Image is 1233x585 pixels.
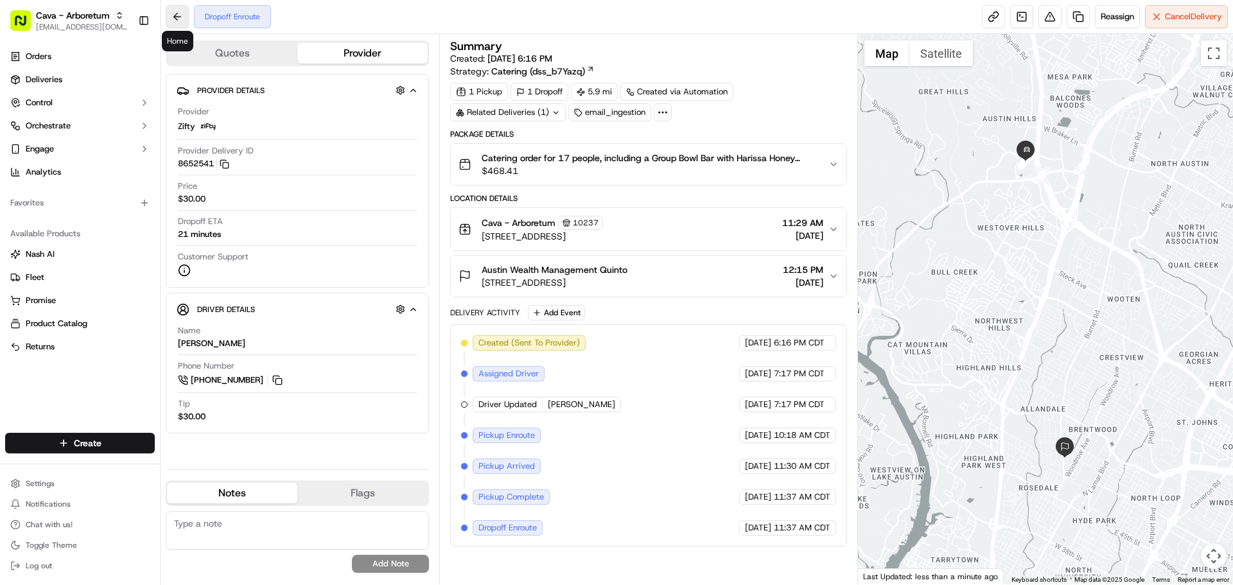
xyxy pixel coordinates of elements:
span: [STREET_ADDRESS] [482,276,627,289]
div: Created via Automation [620,83,733,101]
span: Chat with us! [26,520,73,530]
button: Keyboard shortcuts [1011,575,1067,584]
span: [DATE] [745,430,771,441]
span: [DATE] [745,491,771,503]
div: Package Details [450,129,846,139]
div: Location Details [450,193,846,204]
span: 7:17 PM CDT [774,399,825,410]
button: Cava - Arboretum [36,9,110,22]
button: Cava - Arboretum10237[STREET_ADDRESS]11:29 AM[DATE] [451,208,846,250]
button: Catering order for 17 people, including a Group Bowl Bar with Harissa Honey Chicken and another G... [451,144,846,185]
span: Knowledge Base [26,287,98,300]
span: [DATE] [114,234,140,244]
span: Catering (dss_b7Yazq) [491,65,585,78]
span: 10:18 AM CDT [774,430,830,441]
button: [EMAIL_ADDRESS][DOMAIN_NAME] [36,22,128,32]
a: Nash AI [10,249,150,260]
span: Pickup Complete [478,491,544,503]
span: [DATE] [114,199,140,209]
span: $468.41 [482,164,818,177]
button: Control [5,92,155,113]
button: Map camera controls [1201,543,1227,569]
h3: Summary [450,40,502,52]
img: Liam S. [13,187,33,207]
span: Provider [178,106,209,118]
div: Delivery Activity [450,308,520,318]
span: Dropoff ETA [178,216,223,227]
button: Austin Wealth Management Quinto[STREET_ADDRESS]12:15 PM[DATE] [451,256,846,297]
button: Promise [5,290,155,311]
span: Driver Updated [478,399,537,410]
span: Catering order for 17 people, including a Group Bowl Bar with Harissa Honey Chicken and another G... [482,152,818,164]
input: Got a question? Start typing here... [33,83,231,96]
img: zifty-logo-trans-sq.png [200,119,216,134]
span: 11:37 AM CDT [774,522,830,534]
span: Fleet [26,272,44,283]
span: Price [178,180,197,192]
span: [PHONE_NUMBER] [191,374,263,386]
span: Name [178,325,200,336]
p: Welcome 👋 [13,51,234,72]
button: Fleet [5,267,155,288]
div: $30.00 [178,411,205,423]
a: Open this area in Google Maps (opens a new window) [861,568,904,584]
button: Start new chat [218,127,234,142]
span: Pickup Arrived [478,460,535,472]
div: [PERSON_NAME] [178,338,245,349]
span: Notifications [26,499,71,509]
a: Promise [10,295,150,306]
div: Strategy: [450,65,595,78]
div: Home [162,31,193,51]
button: See all [199,164,234,180]
img: Google [861,568,904,584]
button: Product Catalog [5,313,155,334]
div: 1 Pickup [450,83,508,101]
span: Create [74,437,101,450]
span: $30.00 [178,193,205,205]
a: Returns [10,341,150,353]
div: Start new chat [58,123,211,135]
div: 💻 [109,288,119,299]
span: Analytics [26,166,61,178]
a: Terms (opens in new tab) [1152,576,1170,583]
a: Deliveries [5,69,155,90]
span: Orchestrate [26,120,71,132]
span: [DATE] [783,276,823,289]
span: Map data ©2025 Google [1074,576,1144,583]
span: 6:16 PM CDT [774,337,825,349]
button: Orchestrate [5,116,155,136]
span: Phone Number [178,360,234,372]
button: Engage [5,139,155,159]
span: Driver Details [197,304,255,315]
span: 10237 [573,218,599,228]
button: Cava - Arboretum[EMAIL_ADDRESS][DOMAIN_NAME] [5,5,133,36]
div: 5.9 mi [571,83,618,101]
span: [PERSON_NAME] [40,199,104,209]
button: Show satellite imagery [909,40,973,66]
button: Nash AI [5,244,155,265]
div: email_ingestion [568,103,651,121]
button: Flags [297,483,428,503]
div: 20 [1018,153,1035,170]
span: Customer Support [178,251,249,263]
img: 1736555255976-a54dd68f-1ca7-489b-9aae-adbdc363a1c4 [26,234,36,245]
button: Chat with us! [5,516,155,534]
div: 14 [1180,51,1197,67]
a: Fleet [10,272,150,283]
a: 💻API Documentation [103,282,211,305]
button: Reassign [1095,5,1140,28]
span: Cava - Arboretum [482,216,555,229]
img: 5e9a9d7314ff4150bce227a61376b483.jpg [27,123,50,146]
span: Created (Sent To Provider) [478,337,580,349]
span: 7:17 PM CDT [774,368,825,380]
span: Provider Details [197,85,265,96]
button: Settings [5,475,155,493]
img: Masood Aslam [13,222,33,242]
span: Pickup Enroute [478,430,535,441]
div: 21 minutes [178,229,221,240]
div: 16 [1033,167,1050,184]
button: Create [5,433,155,453]
span: Promise [26,295,56,306]
span: Deliveries [26,74,62,85]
